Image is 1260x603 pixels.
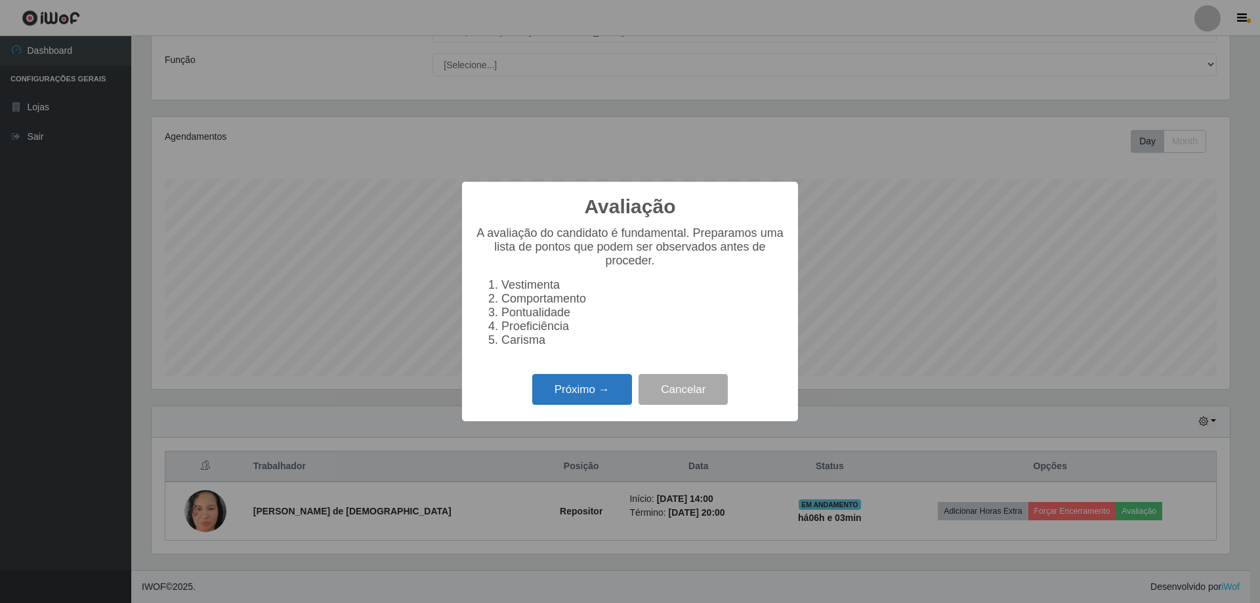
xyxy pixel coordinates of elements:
h2: Avaliação [585,195,676,218]
li: Carisma [501,333,785,347]
li: Vestimenta [501,278,785,292]
button: Próximo → [532,374,632,405]
button: Cancelar [639,374,728,405]
li: Proeficiência [501,320,785,333]
li: Pontualidade [501,306,785,320]
li: Comportamento [501,292,785,306]
p: A avaliação do candidato é fundamental. Preparamos uma lista de pontos que podem ser observados a... [475,226,785,268]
